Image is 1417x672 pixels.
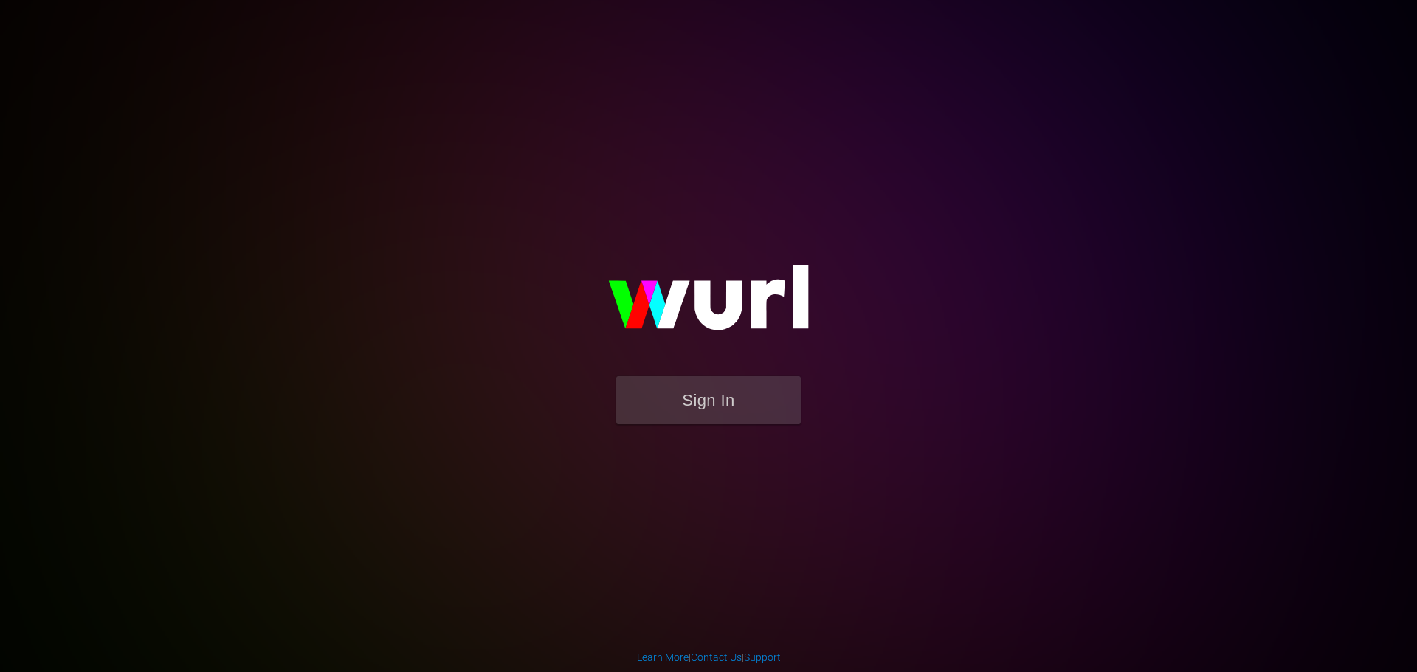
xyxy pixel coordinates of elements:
button: Sign In [616,376,801,424]
img: wurl-logo-on-black-223613ac3d8ba8fe6dc639794a292ebdb59501304c7dfd60c99c58986ef67473.svg [561,233,856,376]
a: Learn More [637,651,689,663]
a: Support [744,651,781,663]
a: Contact Us [691,651,742,663]
div: | | [637,650,781,665]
